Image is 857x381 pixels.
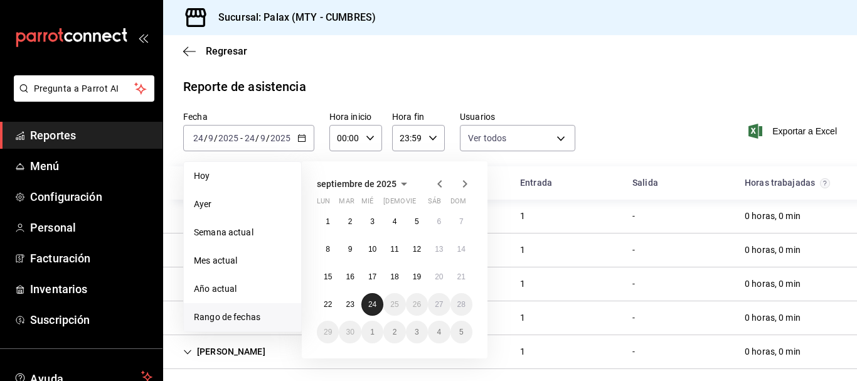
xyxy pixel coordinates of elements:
[450,197,466,210] abbr: domingo
[163,200,857,233] div: Row
[457,272,466,281] abbr: 21 de septiembre de 2025
[383,293,405,316] button: 25 de septiembre de 2025
[406,197,416,210] abbr: viernes
[348,217,353,226] abbr: 2 de septiembre de 2025
[30,219,152,236] span: Personal
[368,245,376,254] abbr: 10 de septiembre de 2025
[393,328,397,336] abbr: 2 de octubre de 2025
[317,179,397,189] span: septiembre de 2025
[326,245,330,254] abbr: 8 de septiembre de 2025
[339,210,361,233] button: 2 de septiembre de 2025
[218,133,239,143] input: ----
[163,301,857,335] div: Row
[244,133,255,143] input: --
[390,245,398,254] abbr: 11 de septiembre de 2025
[317,321,339,343] button: 29 de septiembre de 2025
[459,217,464,226] abbr: 7 de septiembre de 2025
[390,300,398,309] abbr: 25 de septiembre de 2025
[194,169,291,183] span: Hoy
[622,306,645,330] div: Cell
[361,197,373,210] abbr: miércoles
[173,205,275,228] div: Cell
[14,75,154,102] button: Pregunta a Parrot AI
[413,272,421,281] abbr: 19 de septiembre de 2025
[428,266,450,288] button: 20 de septiembre de 2025
[163,267,857,301] div: Row
[450,321,472,343] button: 5 de octubre de 2025
[30,281,152,298] span: Inventarios
[437,328,441,336] abbr: 4 de octubre de 2025
[194,226,291,239] span: Semana actual
[428,321,450,343] button: 4 de octubre de 2025
[206,45,247,57] span: Regresar
[324,272,332,281] abbr: 15 de septiembre de 2025
[751,124,837,139] span: Exportar a Excel
[390,272,398,281] abbr: 18 de septiembre de 2025
[194,254,291,267] span: Mes actual
[183,45,247,57] button: Regresar
[339,266,361,288] button: 16 de septiembre de 2025
[163,233,857,267] div: Row
[406,321,428,343] button: 3 de octubre de 2025
[622,171,735,195] div: HeadCell
[194,282,291,296] span: Año actual
[329,112,382,121] label: Hora inicio
[383,266,405,288] button: 18 de septiembre de 2025
[317,197,330,210] abbr: lunes
[260,133,266,143] input: --
[255,133,259,143] span: /
[383,197,457,210] abbr: jueves
[317,210,339,233] button: 1 de septiembre de 2025
[622,340,645,363] div: Cell
[173,171,398,195] div: HeadCell
[370,217,375,226] abbr: 3 de septiembre de 2025
[9,91,154,104] a: Pregunta a Parrot AI
[413,245,421,254] abbr: 12 de septiembre de 2025
[163,335,857,369] div: Row
[317,176,412,191] button: septiembre de 2025
[173,340,275,363] div: Cell
[324,328,332,336] abbr: 29 de septiembre de 2025
[435,300,443,309] abbr: 27 de septiembre de 2025
[30,311,152,328] span: Suscripción
[415,328,419,336] abbr: 3 de octubre de 2025
[415,217,419,226] abbr: 5 de septiembre de 2025
[339,238,361,260] button: 9 de septiembre de 2025
[622,205,645,228] div: Cell
[183,112,314,121] label: Fecha
[30,127,152,144] span: Reportes
[208,133,214,143] input: --
[393,217,397,226] abbr: 4 de septiembre de 2025
[346,300,354,309] abbr: 23 de septiembre de 2025
[413,300,421,309] abbr: 26 de septiembre de 2025
[240,133,243,143] span: -
[457,245,466,254] abbr: 14 de septiembre de 2025
[435,245,443,254] abbr: 13 de septiembre de 2025
[406,293,428,316] button: 26 de septiembre de 2025
[510,272,535,296] div: Cell
[428,197,441,210] abbr: sábado
[339,321,361,343] button: 30 de septiembre de 2025
[383,321,405,343] button: 2 de octubre de 2025
[428,238,450,260] button: 13 de septiembre de 2025
[30,250,152,267] span: Facturación
[266,133,270,143] span: /
[383,210,405,233] button: 4 de septiembre de 2025
[317,238,339,260] button: 8 de septiembre de 2025
[510,239,535,262] div: Cell
[361,293,383,316] button: 24 de septiembre de 2025
[735,306,811,330] div: Cell
[214,133,218,143] span: /
[163,166,857,200] div: Head
[30,188,152,205] span: Configuración
[437,217,441,226] abbr: 6 de septiembre de 2025
[735,205,811,228] div: Cell
[735,340,811,363] div: Cell
[450,293,472,316] button: 28 de septiembre de 2025
[450,238,472,260] button: 14 de septiembre de 2025
[450,210,472,233] button: 7 de septiembre de 2025
[368,272,376,281] abbr: 17 de septiembre de 2025
[30,158,152,174] span: Menú
[820,178,830,188] svg: El total de horas trabajadas por usuario es el resultado de la suma redondeada del registro de ho...
[208,10,376,25] h3: Sucursal: Palax (MTY - CUMBRES)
